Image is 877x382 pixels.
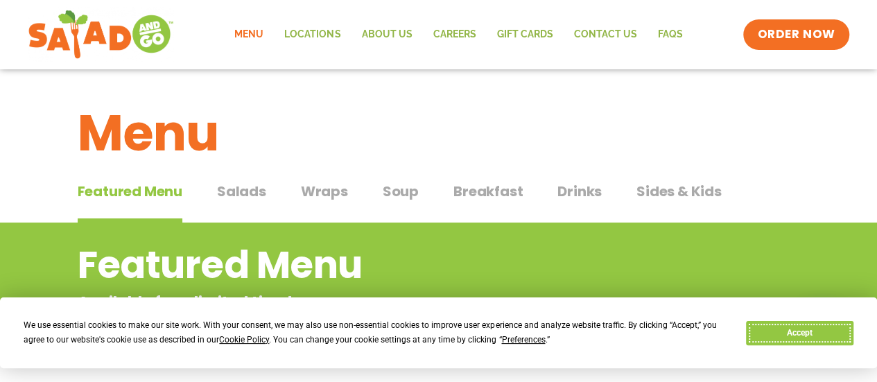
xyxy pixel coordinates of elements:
a: Menu [224,19,274,51]
span: Featured Menu [78,181,182,202]
div: Tabbed content [78,176,800,223]
button: Accept [746,321,853,345]
a: FAQs [647,19,693,51]
nav: Menu [224,19,693,51]
a: About Us [351,19,422,51]
a: Contact Us [563,19,647,51]
span: Salads [217,181,266,202]
span: ORDER NOW [757,26,835,43]
h1: Menu [78,96,800,171]
a: Careers [422,19,486,51]
a: ORDER NOW [743,19,849,50]
img: new-SAG-logo-768×292 [28,7,174,62]
p: Available for a limited time! [78,291,688,314]
h2: Featured Menu [78,237,688,293]
span: Soup [383,181,419,202]
span: Sides & Kids [636,181,722,202]
a: GIFT CARDS [486,19,563,51]
span: Wraps [301,181,348,202]
span: Breakfast [453,181,523,202]
span: Drinks [557,181,602,202]
a: Locations [274,19,351,51]
span: Cookie Policy [219,335,269,345]
span: Preferences [501,335,545,345]
div: We use essential cookies to make our site work. With your consent, we may also use non-essential ... [24,318,729,347]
